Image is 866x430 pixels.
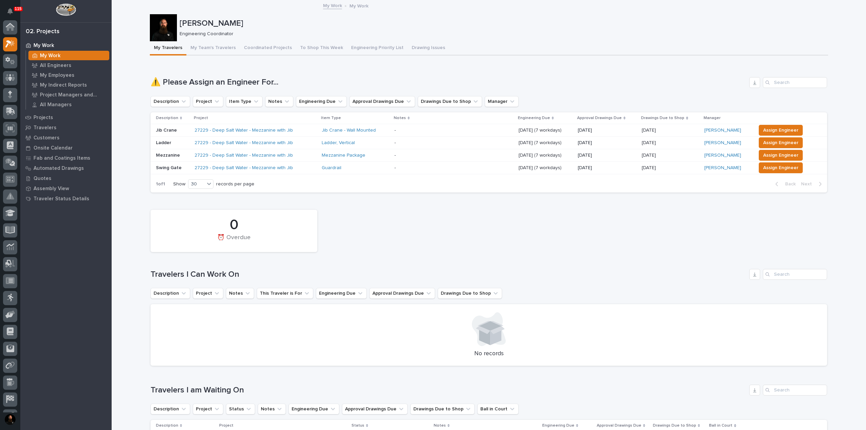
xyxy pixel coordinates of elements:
[578,165,637,171] p: [DATE]
[195,165,293,171] a: 27229 - Deep Salt Water - Mezzanine with Jib
[434,422,446,429] p: Notes
[394,140,396,146] div: -
[438,288,502,299] button: Drawings Due to Shop
[194,114,208,122] p: Project
[151,137,827,149] tr: Ladder27229 - Deep Salt Water - Mezzanine with Jib Ladder, Vertical - [DATE] (7 workdays)[DATE][D...
[156,114,178,122] p: Description
[56,3,76,16] img: Workspace Logo
[763,269,827,280] input: Search
[322,128,376,133] a: Jib Crane - Wall Mounted
[477,404,519,414] button: Ball in Court
[150,41,186,55] button: My Travelers
[394,153,396,158] div: -
[226,404,255,414] button: Status
[20,112,112,122] a: Projects
[40,72,74,78] p: My Employees
[33,135,60,141] p: Customers
[759,137,803,148] button: Assign Engineer
[156,422,178,429] p: Description
[151,288,190,299] button: Description
[40,92,107,98] p: Project Managers and Engineers
[20,40,112,50] a: My Work
[151,162,827,174] tr: Swing Gate27229 - Deep Salt Water - Mezzanine with Jib Guardrail - [DATE] (7 workdays)[DATE][DATE...
[226,288,254,299] button: Notes
[704,114,721,122] p: Manager
[763,385,827,395] input: Search
[704,153,741,158] a: [PERSON_NAME]
[597,422,641,429] p: Approval Drawings Due
[759,150,803,161] button: Assign Engineer
[20,133,112,143] a: Customers
[578,128,637,133] p: [DATE]
[289,404,339,414] button: Engineering Due
[26,70,112,80] a: My Employees
[322,140,355,146] a: Ladder, Vertical
[321,114,341,122] p: Item Type
[704,165,741,171] a: [PERSON_NAME]
[40,53,61,59] p: My Work
[193,96,223,107] button: Project
[20,122,112,133] a: Travelers
[26,100,112,109] a: All Managers
[26,51,112,60] a: My Work
[518,114,550,122] p: Engineering Due
[296,41,347,55] button: To Shop This Week
[33,196,89,202] p: Traveler Status Details
[394,165,396,171] div: -
[577,114,622,122] p: Approval Drawings Due
[26,90,112,99] a: Project Managers and Engineers
[26,61,112,70] a: All Engineers
[763,77,827,88] input: Search
[33,115,53,121] p: Projects
[763,126,798,134] span: Assign Engineer
[759,125,803,136] button: Assign Engineer
[653,422,696,429] p: Drawings Due to Shop
[265,96,293,107] button: Notes
[219,422,233,429] p: Project
[519,140,572,146] p: [DATE] (7 workdays)
[369,288,435,299] button: Approval Drawings Due
[258,404,286,414] button: Notes
[193,288,223,299] button: Project
[704,128,741,133] a: [PERSON_NAME]
[26,80,112,90] a: My Indirect Reports
[349,2,368,9] p: My Work
[20,173,112,183] a: Quotes
[40,102,72,108] p: All Managers
[642,139,657,146] p: [DATE]
[40,82,87,88] p: My Indirect Reports
[351,422,364,429] p: Status
[322,165,341,171] a: Guardrail
[3,4,17,18] button: Notifications
[20,183,112,194] a: Assembly View
[151,96,190,107] button: Description
[410,404,475,414] button: Drawings Due to Shop
[781,181,796,187] span: Back
[408,41,449,55] button: Drawing Issues
[418,96,482,107] button: Drawings Due to Shop
[394,128,396,133] div: -
[519,165,572,171] p: [DATE] (7 workdays)
[33,186,69,192] p: Assembly View
[316,288,367,299] button: Engineering Due
[641,114,684,122] p: Drawings Due to Shop
[26,28,60,36] div: 02. Projects
[257,288,313,299] button: This Traveler is For
[578,140,637,146] p: [DATE]
[180,31,823,37] p: Engineering Coordinator
[186,41,240,55] button: My Team's Travelers
[40,63,71,69] p: All Engineers
[296,96,347,107] button: Engineering Due
[151,176,170,193] p: 1 of 1
[642,164,657,171] p: [DATE]
[578,153,637,158] p: [DATE]
[485,96,519,107] button: Manager
[156,140,189,146] p: Ladder
[801,181,816,187] span: Next
[156,128,189,133] p: Jib Crane
[33,43,54,49] p: My Work
[770,181,798,187] button: Back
